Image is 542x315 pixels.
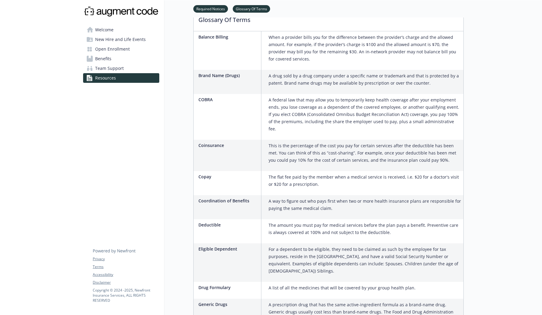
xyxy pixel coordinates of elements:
[198,284,259,291] p: Drug Formulary
[193,6,228,11] a: Required Notices
[269,198,461,212] p: A way to figure out who pays first when two or more health insurance plans are responsible for pa...
[269,142,461,164] p: This is the percentage of the cost you pay for certain services after the deductible has been met...
[198,246,259,252] p: Eligible Dependent
[233,6,270,11] a: Glossary Of Terms
[269,96,461,133] p: A federal law that may allow you to temporarily keep health coverage after your employment ends, ...
[95,64,124,73] span: Team Support
[269,34,461,63] p: When a provider bills you for the difference between the provider’s charge and the allowed amount...
[198,142,259,148] p: Coinsurance
[269,72,461,87] p: A drug sold by a drug company under a specific name or trademark and that is protected by a paten...
[93,264,159,270] a: Terms
[83,25,159,35] a: Welcome
[93,280,159,285] a: Disclaimer
[83,35,159,44] a: New Hire and Life Events
[83,73,159,83] a: Resources
[95,35,146,44] span: New Hire and Life Events
[95,25,114,35] span: Welcome
[198,96,259,103] p: COBRA
[95,73,116,83] span: Resources
[198,198,259,204] p: Coordination of Benefits
[198,173,259,180] p: Copay
[95,54,111,64] span: Benefits
[269,173,461,188] p: The flat fee paid by the member when a medical service is received, i.e. $20 for a doctor's visit...
[93,288,159,303] p: Copyright © 2024 - 2025 , Newfront Insurance Services, ALL RIGHTS RESERVED
[198,301,259,307] p: Generic Drugs
[83,64,159,73] a: Team Support
[95,44,130,54] span: Open Enrollment
[93,256,159,262] a: Privacy
[93,272,159,277] a: Accessibility
[198,34,259,40] p: Balance Billing
[83,54,159,64] a: Benefits
[269,284,416,292] p: A list of all the medicines that will be covered by your group health plan.
[198,72,259,79] p: Brand Name (Drugs)
[269,222,461,236] p: The amount you must pay for medical services before the plan pays a benefit. Preventive care is a...
[269,246,461,275] p: For a dependent to be eligible, they need to be claimed as such by the employee for tax purposes,...
[198,222,259,228] p: Deductible
[194,7,463,29] p: Glossary Of Terms
[83,44,159,54] a: Open Enrollment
